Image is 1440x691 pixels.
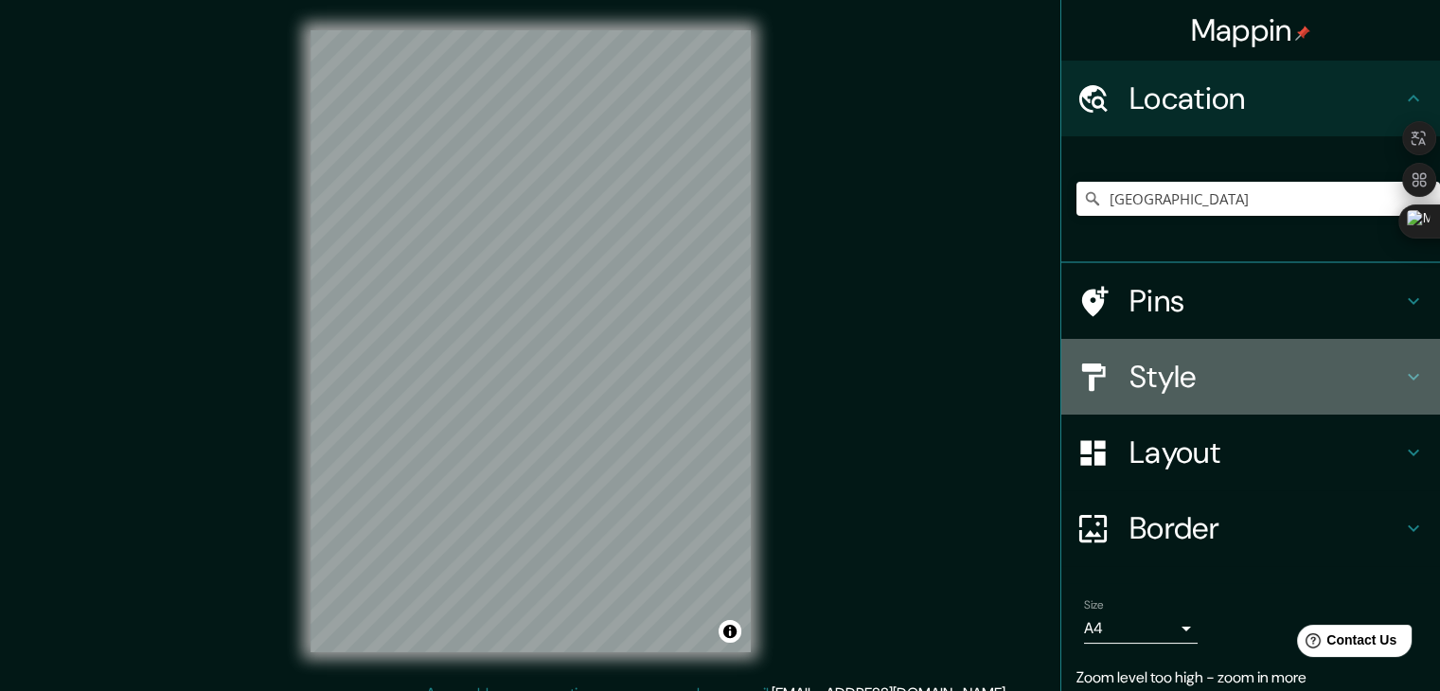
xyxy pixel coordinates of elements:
h4: Mappin [1191,11,1311,49]
h4: Location [1129,80,1402,117]
div: Pins [1061,263,1440,339]
div: A4 [1084,613,1198,644]
div: Location [1061,61,1440,136]
p: Zoom level too high - zoom in more [1076,666,1425,689]
div: Layout [1061,415,1440,490]
iframe: Help widget launcher [1271,617,1419,670]
button: Toggle attribution [719,620,741,643]
img: pin-icon.png [1295,26,1310,41]
h4: Layout [1129,434,1402,471]
label: Size [1084,597,1104,613]
h4: Border [1129,509,1402,547]
div: Border [1061,490,1440,566]
h4: Style [1129,358,1402,396]
input: Pick your city or area [1076,182,1440,216]
h4: Pins [1129,282,1402,320]
canvas: Map [311,30,751,652]
div: Style [1061,339,1440,415]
